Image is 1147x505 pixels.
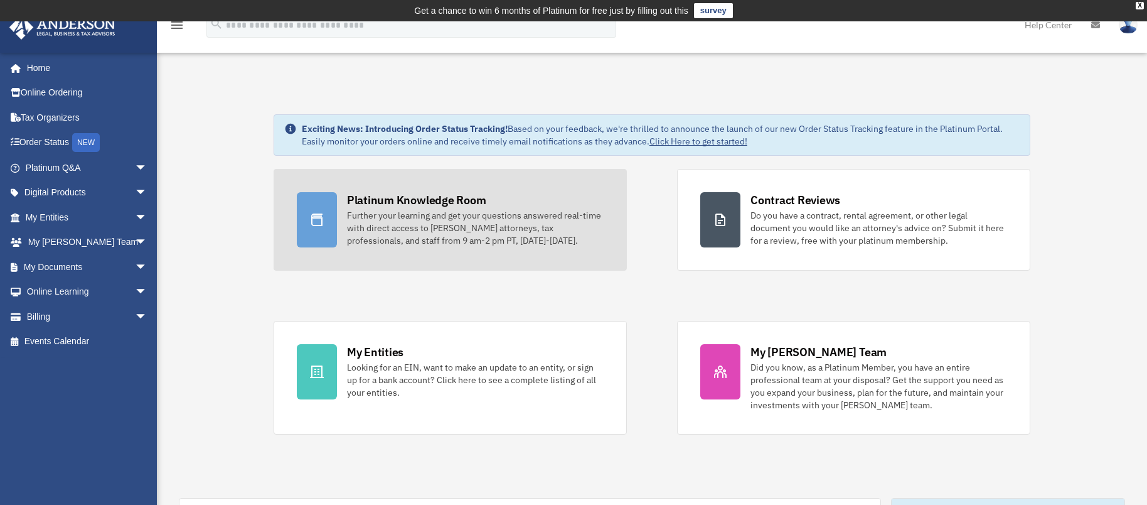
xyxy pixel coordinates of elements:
[169,22,184,33] a: menu
[302,122,1020,148] div: Based on your feedback, we're thrilled to announce the launch of our new Order Status Tracking fe...
[9,155,166,180] a: Platinum Q&Aarrow_drop_down
[9,105,166,130] a: Tax Organizers
[750,344,887,360] div: My [PERSON_NAME] Team
[135,180,160,206] span: arrow_drop_down
[677,169,1030,271] a: Contract Reviews Do you have a contract, rental agreement, or other legal document you would like...
[9,205,166,230] a: My Entitiesarrow_drop_down
[169,18,184,33] i: menu
[72,133,100,152] div: NEW
[9,329,166,354] a: Events Calendar
[9,230,166,255] a: My [PERSON_NAME] Teamarrow_drop_down
[135,304,160,330] span: arrow_drop_down
[347,209,604,247] div: Further your learning and get your questions answered real-time with direct access to [PERSON_NAM...
[302,123,508,134] strong: Exciting News: Introducing Order Status Tracking!
[274,321,627,435] a: My Entities Looking for an EIN, want to make an update to an entity, or sign up for a bank accoun...
[9,304,166,329] a: Billingarrow_drop_down
[6,15,119,40] img: Anderson Advisors Platinum Portal
[135,155,160,181] span: arrow_drop_down
[1119,16,1138,34] img: User Pic
[750,209,1007,247] div: Do you have a contract, rental agreement, or other legal document you would like an attorney's ad...
[347,361,604,399] div: Looking for an EIN, want to make an update to an entity, or sign up for a bank account? Click her...
[274,169,627,271] a: Platinum Knowledge Room Further your learning and get your questions answered real-time with dire...
[694,3,733,18] a: survey
[750,361,1007,411] div: Did you know, as a Platinum Member, you have an entire professional team at your disposal? Get th...
[210,17,223,31] i: search
[347,192,486,208] div: Platinum Knowledge Room
[9,130,166,156] a: Order StatusNEW
[135,230,160,256] span: arrow_drop_down
[347,344,403,360] div: My Entities
[135,254,160,280] span: arrow_drop_down
[649,136,747,147] a: Click Here to get started!
[9,55,160,80] a: Home
[1136,2,1144,9] div: close
[9,254,166,280] a: My Documentsarrow_drop_down
[9,80,166,106] a: Online Ordering
[677,321,1030,435] a: My [PERSON_NAME] Team Did you know, as a Platinum Member, you have an entire professional team at...
[9,280,166,305] a: Online Learningarrow_drop_down
[9,180,166,205] a: Digital Productsarrow_drop_down
[414,3,688,18] div: Get a chance to win 6 months of Platinum for free just by filling out this
[750,192,840,208] div: Contract Reviews
[135,205,160,231] span: arrow_drop_down
[135,280,160,305] span: arrow_drop_down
